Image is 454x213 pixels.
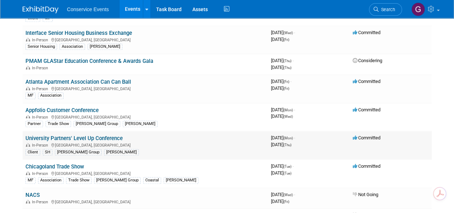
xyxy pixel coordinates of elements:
span: (Wed) [284,31,293,35]
a: University Partners' Level Up Conference [25,135,123,142]
span: [DATE] [271,170,291,176]
span: Committed [353,135,380,140]
span: (Thu) [284,59,291,63]
span: [DATE] [271,65,291,70]
div: [PERSON_NAME] Group [94,177,141,184]
a: Chicagoland Trade Show [25,163,84,170]
img: In-Person Event [26,115,30,119]
a: Interface Senior Housing Business Exchange [25,30,132,36]
div: [PERSON_NAME] [123,121,158,127]
div: [GEOGRAPHIC_DATA], [GEOGRAPHIC_DATA] [25,199,265,204]
span: In-Person [32,87,50,91]
span: (Thu) [284,66,291,70]
span: (Tue) [284,171,291,175]
span: (Fri) [284,80,289,84]
div: Client [25,149,40,156]
div: Partner [25,121,43,127]
div: MF [43,15,53,22]
div: [GEOGRAPHIC_DATA], [GEOGRAPHIC_DATA] [25,170,265,176]
span: Committed [353,163,380,169]
span: - [294,135,295,140]
div: [PERSON_NAME] Group [55,149,102,156]
span: Not Going [353,192,378,197]
span: - [294,192,295,197]
span: In-Person [32,200,50,204]
div: [GEOGRAPHIC_DATA], [GEOGRAPHIC_DATA] [25,114,265,120]
span: [DATE] [271,199,289,204]
span: (Mon) [284,108,293,112]
div: Association [38,92,64,99]
span: [DATE] [271,79,291,84]
img: ExhibitDay [23,6,58,13]
span: [DATE] [271,142,291,147]
div: Senior Housing [25,43,57,50]
div: [PERSON_NAME] [104,149,139,156]
span: (Thu) [284,143,291,147]
span: In-Person [32,115,50,120]
span: Committed [353,79,380,84]
div: Association [60,43,85,50]
div: [GEOGRAPHIC_DATA], [GEOGRAPHIC_DATA] [25,85,265,91]
span: In-Person [32,66,50,70]
span: In-Person [32,38,50,42]
span: (Tue) [284,165,291,168]
span: Search [379,7,395,12]
span: In-Person [32,171,50,176]
div: MF [25,92,36,99]
span: Committed [353,107,380,112]
span: [DATE] [271,107,295,112]
a: Search [369,3,402,16]
div: Association [38,177,64,184]
a: Appfolio Customer Conference [25,107,99,114]
img: In-Person Event [26,200,30,203]
span: [DATE] [271,163,294,169]
div: SH [43,149,52,156]
span: In-Person [32,143,50,148]
span: [DATE] [271,30,295,35]
div: MF [25,177,36,184]
span: [DATE] [271,58,294,63]
span: [DATE] [271,114,293,119]
img: Gayle Reese [411,3,425,16]
img: In-Person Event [26,66,30,69]
a: NACS [25,192,40,198]
span: Conservice Events [67,6,109,12]
span: (Fri) [284,87,289,91]
div: [GEOGRAPHIC_DATA], [GEOGRAPHIC_DATA] [25,142,265,148]
img: In-Person Event [26,38,30,41]
span: - [290,79,291,84]
a: Atlanta Apartment Association Can Can Ball [25,79,131,85]
span: Committed [353,30,380,35]
span: Considering [353,58,382,63]
div: Trade Show [66,177,92,184]
span: - [292,58,294,63]
span: - [294,30,295,35]
div: Trade Show [46,121,71,127]
span: (Fri) [284,38,289,42]
img: In-Person Event [26,87,30,90]
div: Client [25,15,40,22]
span: (Wed) [284,115,293,119]
span: [DATE] [271,192,295,197]
span: - [294,107,295,112]
span: - [292,163,294,169]
div: [GEOGRAPHIC_DATA], [GEOGRAPHIC_DATA] [25,37,265,42]
span: [DATE] [271,85,289,91]
span: [DATE] [271,37,289,42]
span: (Mon) [284,136,293,140]
span: (Fri) [284,200,289,204]
img: In-Person Event [26,143,30,147]
img: In-Person Event [26,171,30,175]
span: [DATE] [271,135,295,140]
div: [PERSON_NAME] [88,43,122,50]
div: Coastal [143,177,161,184]
div: [PERSON_NAME] [164,177,198,184]
a: PMAM GLAStar Education Conference & Awards Gala [25,58,153,64]
div: [PERSON_NAME] Group [74,121,120,127]
span: (Wed) [284,193,293,197]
